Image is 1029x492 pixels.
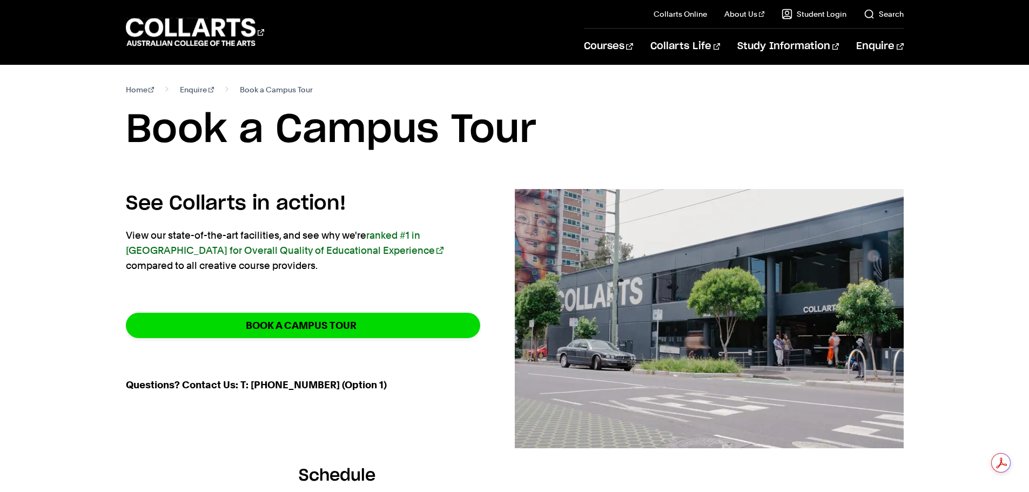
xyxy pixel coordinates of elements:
span: Book a Campus Tour [240,82,313,97]
h4: See Collarts in action! [126,189,480,218]
h1: Book a Campus Tour [126,106,904,154]
a: Collarts Life [650,29,720,64]
a: Enquire [856,29,903,64]
strong: BOOK A CAMPUS TOUR [246,319,357,332]
a: Search [864,9,904,19]
a: Collarts Online [654,9,707,19]
a: BOOK A CAMPUS TOUR [126,313,480,338]
a: Study Information [737,29,839,64]
a: About Us [724,9,764,19]
a: Student Login [782,9,846,19]
a: Enquire [180,82,214,97]
a: Home [126,82,154,97]
a: Courses [584,29,633,64]
div: Go to homepage [126,17,264,48]
p: View our state-of-the-art facilities, and see why we're compared to all creative course providers. [126,228,480,273]
strong: Questions? Contact Us: T: [PHONE_NUMBER] (Option 1) [126,379,387,390]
